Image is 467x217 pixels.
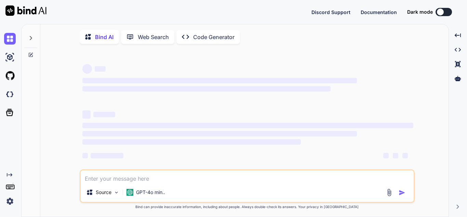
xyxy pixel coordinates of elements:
[383,153,389,158] span: ‌
[91,153,123,158] span: ‌
[393,153,398,158] span: ‌
[385,189,393,196] img: attachment
[402,153,408,158] span: ‌
[399,189,405,196] img: icon
[82,86,331,92] span: ‌
[80,204,415,209] p: Bind can provide inaccurate information, including about people. Always double-check its answers....
[311,9,350,15] span: Discord Support
[4,195,16,207] img: settings
[361,9,397,15] span: Documentation
[82,153,88,158] span: ‌
[5,5,46,16] img: Bind AI
[93,112,115,117] span: ‌
[95,66,106,72] span: ‌
[114,190,119,195] img: Pick Models
[82,78,357,83] span: ‌
[4,88,16,100] img: darkCloudIdeIcon
[82,123,413,128] span: ‌
[193,33,235,41] p: Code Generator
[82,131,357,136] span: ‌
[136,189,165,196] p: GPT-4o min..
[82,139,301,145] span: ‌
[95,33,114,41] p: Bind AI
[96,189,111,196] p: Source
[407,9,433,15] span: Dark mode
[82,110,91,119] span: ‌
[4,33,16,45] img: chat
[126,189,133,196] img: GPT-4o mini
[138,33,169,41] p: Web Search
[361,9,397,16] button: Documentation
[4,51,16,63] img: ai-studio
[82,64,92,74] span: ‌
[4,70,16,82] img: githubLight
[311,9,350,16] button: Discord Support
